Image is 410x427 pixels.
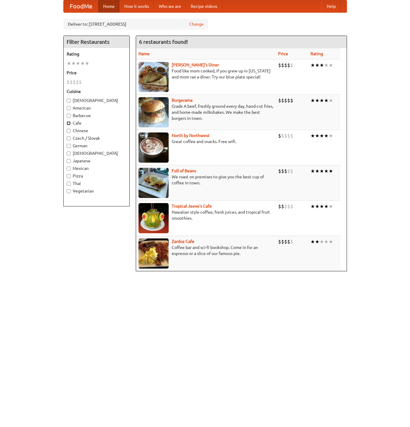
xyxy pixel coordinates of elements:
[324,168,329,174] li: ★
[67,70,126,76] h5: Price
[67,173,126,179] label: Pizza
[80,60,85,67] li: ★
[64,0,98,12] a: FoodMe
[67,144,71,148] input: German
[281,238,284,245] li: $
[290,168,293,174] li: $
[281,97,284,104] li: $
[315,62,319,69] li: ★
[67,60,71,67] li: ★
[67,114,71,118] input: Barbecue
[139,39,188,45] ng-pluralize: 6 restaurants found!
[284,97,287,104] li: $
[319,168,324,174] li: ★
[63,19,208,30] div: Deliver to: [STREET_ADDRESS]
[319,132,324,139] li: ★
[329,238,333,245] li: ★
[287,62,290,69] li: $
[70,79,73,85] li: $
[67,143,126,149] label: German
[287,168,290,174] li: $
[319,203,324,210] li: ★
[278,203,281,210] li: $
[138,139,273,145] p: Great coffee and snacks. Free wifi.
[278,51,288,56] a: Price
[119,0,154,12] a: How it works
[67,106,71,110] input: American
[310,203,315,210] li: ★
[319,238,324,245] li: ★
[67,159,71,163] input: Japanese
[278,168,281,174] li: $
[287,132,290,139] li: $
[319,62,324,69] li: ★
[315,132,319,139] li: ★
[329,97,333,104] li: ★
[138,203,169,233] img: jeeves.jpg
[67,189,71,193] input: Vegetarian
[281,203,284,210] li: $
[67,180,126,186] label: Thai
[64,36,129,48] h4: Filter Restaurants
[278,62,281,69] li: $
[67,121,71,125] input: Cafe
[278,97,281,104] li: $
[284,168,287,174] li: $
[281,132,284,139] li: $
[67,188,126,194] label: Vegetarian
[138,62,169,92] img: sallys.jpg
[290,62,293,69] li: $
[324,132,329,139] li: ★
[76,60,80,67] li: ★
[67,113,126,119] label: Barbecue
[138,174,273,186] p: We roast on premises to give you the best cup of coffee in town.
[138,51,150,56] a: Name
[287,97,290,104] li: $
[329,132,333,139] li: ★
[138,168,169,198] img: beans.jpg
[138,132,169,163] img: north.jpg
[172,62,219,67] a: [PERSON_NAME]'s Diner
[67,97,126,104] label: [DEMOGRAPHIC_DATA]
[138,103,273,121] p: Grade A beef, freshly ground every day, hand-cut fries, and home-made milkshakes. We make the bes...
[172,133,210,138] a: North by Northwest
[290,132,293,139] li: $
[329,203,333,210] li: ★
[98,0,119,12] a: Home
[329,62,333,69] li: ★
[67,174,71,178] input: Pizza
[67,128,126,134] label: Chinese
[67,165,126,171] label: Mexican
[67,105,126,111] label: American
[67,99,71,103] input: [DEMOGRAPHIC_DATA]
[278,238,281,245] li: $
[322,0,341,12] a: Help
[172,98,192,103] a: Burgerama
[172,204,212,209] a: Tropical Jeeve's Cafe
[172,239,194,244] a: Zardoz Cafe
[315,168,319,174] li: ★
[67,150,126,156] label: [DEMOGRAPHIC_DATA]
[172,168,196,173] a: Full of Beans
[67,135,126,141] label: Czech / Slovak
[138,97,169,127] img: burgerama.jpg
[138,209,273,221] p: Hawaiian style coffee, fresh juices, and tropical fruit smoothies.
[315,97,319,104] li: ★
[324,62,329,69] li: ★
[138,244,273,257] p: Coffee bar and sci-fi bookshop. Come in for an espresso or a slice of our famous pie.
[310,168,315,174] li: ★
[67,88,126,94] h5: Cuisine
[315,203,319,210] li: ★
[67,79,70,85] li: $
[284,238,287,245] li: $
[284,203,287,210] li: $
[319,97,324,104] li: ★
[138,238,169,269] img: zardoz.jpg
[73,79,76,85] li: $
[278,132,281,139] li: $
